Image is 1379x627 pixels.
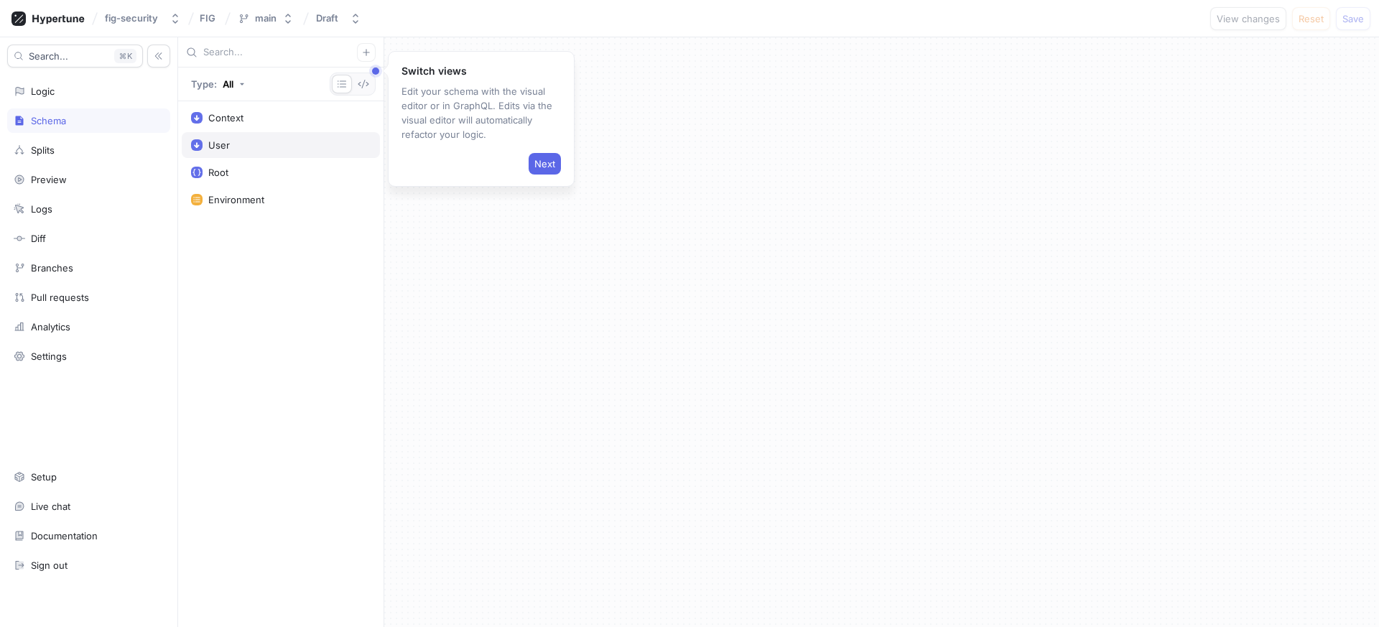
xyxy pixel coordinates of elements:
[31,530,98,542] div: Documentation
[31,292,89,303] div: Pull requests
[1210,7,1286,30] button: View changes
[114,49,136,63] div: K
[1342,14,1364,23] span: Save
[31,203,52,215] div: Logs
[1292,7,1330,30] button: Reset
[1336,7,1370,30] button: Save
[203,45,357,60] input: Search...
[7,45,143,68] button: Search...K
[31,559,68,571] div: Sign out
[7,524,170,548] a: Documentation
[1217,14,1280,23] span: View changes
[31,233,46,244] div: Diff
[208,194,264,205] div: Environment
[29,52,68,60] span: Search...
[31,85,55,97] div: Logic
[31,144,55,156] div: Splits
[1299,14,1324,23] span: Reset
[31,471,57,483] div: Setup
[191,80,217,89] p: Type:
[31,350,67,362] div: Settings
[99,6,187,30] button: fig-security
[255,12,277,24] div: main
[186,73,250,96] button: Type: All
[208,112,243,124] div: Context
[223,80,233,89] div: All
[200,13,215,23] span: FIG
[208,167,228,178] div: Root
[105,12,158,24] div: fig-security
[316,12,338,24] div: Draft
[31,321,70,333] div: Analytics
[31,501,70,512] div: Live chat
[232,6,300,30] button: main
[31,115,66,126] div: Schema
[31,174,67,185] div: Preview
[208,139,230,151] div: User
[31,262,73,274] div: Branches
[310,6,367,30] button: Draft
